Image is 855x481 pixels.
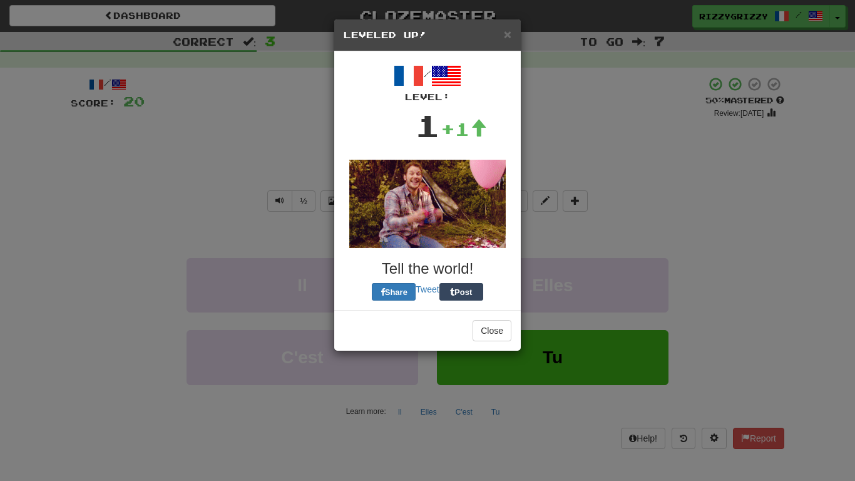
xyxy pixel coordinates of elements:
[349,160,506,248] img: andy-72a9b47756ecc61a9f6c0ef31017d13e025550094338bf53ee1bb5849c5fd8eb.gif
[344,61,511,103] div: /
[439,283,483,301] button: Post
[372,283,416,301] button: Share
[504,28,511,41] button: Close
[441,116,487,142] div: +1
[473,320,511,341] button: Close
[344,91,511,103] div: Level:
[344,29,511,41] h5: Leveled Up!
[415,103,441,147] div: 1
[344,261,511,277] h3: Tell the world!
[416,284,439,294] a: Tweet
[504,27,511,41] span: ×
